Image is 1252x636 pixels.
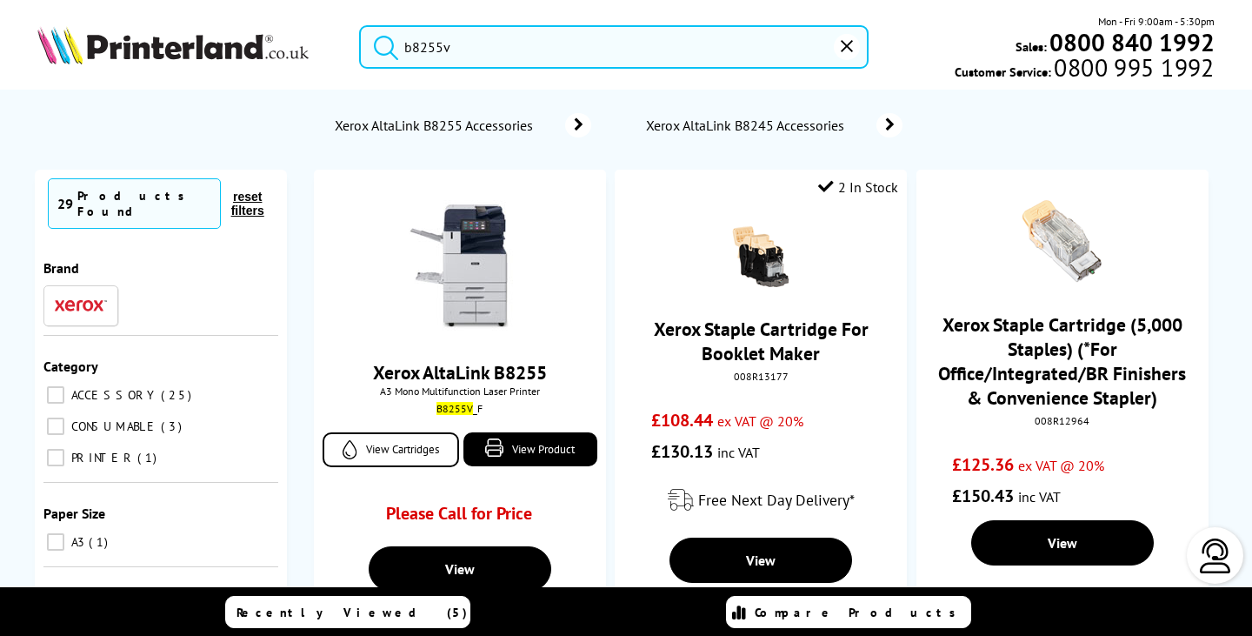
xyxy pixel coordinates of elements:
span: ex VAT @ 20% [1018,457,1104,474]
a: Compare Products [726,596,971,628]
a: Xerox AltaLink B8255 [373,360,547,385]
span: CONSUMABLE [67,418,159,434]
img: xerox-altalink-b8245-front-small.jpg [395,200,525,331]
span: 25 [161,387,196,403]
input: Search product or brand [359,25,868,69]
span: 0800 995 1992 [1051,59,1214,76]
span: View [746,552,776,569]
span: Paper Size [43,505,105,522]
input: ACCESSORY 25 [47,386,64,404]
span: Sales: [1016,38,1047,55]
a: Printerland Logo [37,26,337,68]
span: Compare Products [755,605,965,620]
a: View Cartridges [323,432,460,467]
div: Products Found [77,188,211,219]
img: 008R12964-small.gif [1021,200,1103,283]
span: A3 [67,534,87,550]
img: user-headset-light.svg [1198,539,1233,573]
span: Customer Service: [955,59,1214,80]
a: Xerox AltaLink B8255 Accessories [332,113,591,137]
a: Recently Viewed (5) [225,596,470,628]
span: £125.36 [952,453,1014,476]
span: 3 [161,418,186,434]
div: modal_delivery [623,476,898,525]
span: 1 [89,534,112,550]
span: Free Next Day Delivery* [698,490,855,510]
span: Brand [43,259,79,277]
input: PRINTER 1 [47,449,64,466]
span: Mon - Fri 9:00am - 5:30pm [1098,13,1215,30]
a: View [971,520,1154,566]
div: 008R12964 [929,414,1195,427]
input: CONSUMABLE 3 [47,418,64,435]
a: Xerox Staple Cartridge For Booklet Maker [654,317,869,365]
div: 2 In Stock [818,178,898,196]
img: Printerland Logo [37,26,309,64]
span: A3 Mono Multifunction Laser Printer [323,385,597,398]
span: Category [43,358,98,375]
img: Xerox-008R13177-Small.gif [730,226,791,287]
div: _F [327,402,593,415]
a: View [369,546,551,592]
span: £150.43 [952,485,1014,507]
span: ACCESSORY [67,387,159,403]
span: Recently Viewed (5) [236,605,468,620]
b: 0800 840 1992 [1049,26,1215,58]
a: Xerox Staple Cartridge (5,000 Staples) (*For Office/Integrated/BR Finishers & Convenience Stapler) [938,312,1186,410]
mark: B8255V [436,402,473,415]
img: Xerox [55,299,107,311]
div: Please Call for Price [350,502,569,533]
a: View [669,538,852,583]
a: Xerox AltaLink B8245 Accessories [643,113,902,137]
button: reset filters [221,189,274,218]
div: 008R13177 [628,370,894,383]
span: 1 [137,450,161,465]
span: inc VAT [717,444,760,461]
a: View Product [463,432,597,466]
span: Xerox AltaLink B8245 Accessories [643,117,850,134]
span: View [1048,534,1077,552]
a: 0800 840 1992 [1047,34,1215,50]
span: £130.13 [651,440,713,463]
span: £108.44 [651,409,713,432]
span: PRINTER [67,450,136,465]
input: A3 1 [47,533,64,551]
span: View [445,560,475,578]
span: inc VAT [1018,488,1061,505]
span: 29 [57,195,73,212]
span: ex VAT @ 20% [717,412,803,430]
span: Xerox AltaLink B8255 Accessories [332,117,539,134]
